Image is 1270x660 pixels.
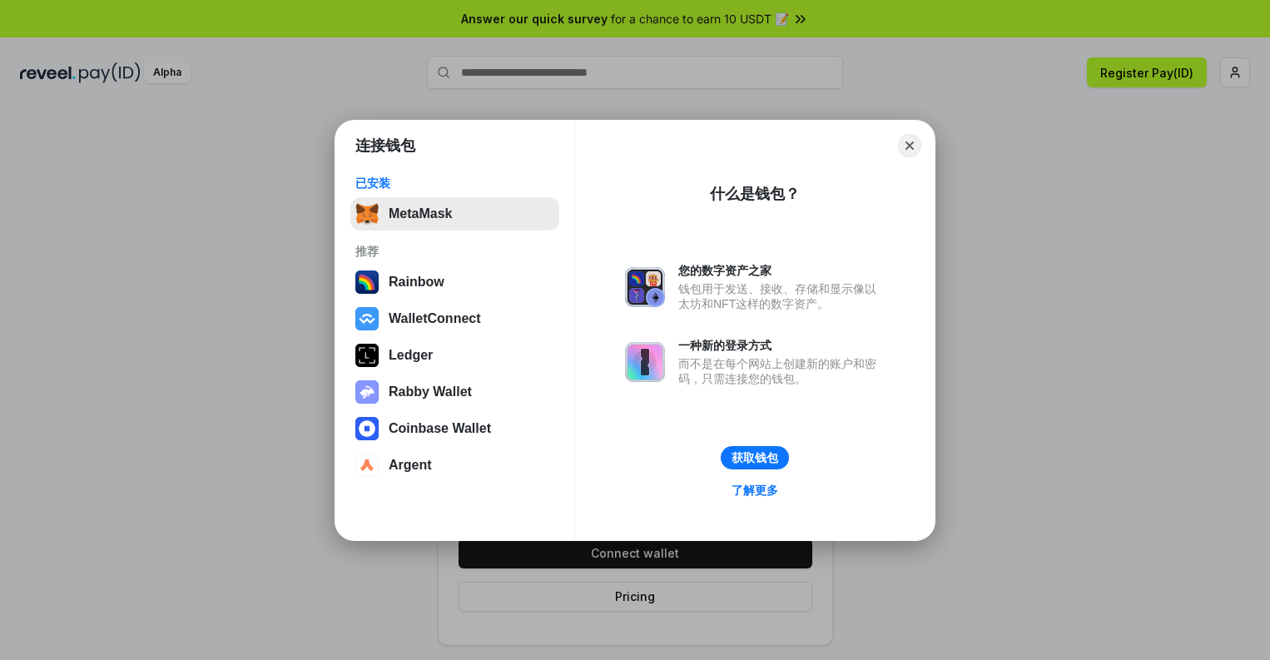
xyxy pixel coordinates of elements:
button: Argent [350,449,559,482]
img: svg+xml,%3Csvg%20width%3D%2228%22%20height%3D%2228%22%20viewBox%3D%220%200%2028%2028%22%20fill%3D... [355,454,379,477]
div: 已安装 [355,176,554,191]
div: Coinbase Wallet [389,421,491,436]
a: 了解更多 [722,479,788,501]
div: 钱包用于发送、接收、存储和显示像以太坊和NFT这样的数字资产。 [678,281,885,311]
button: MetaMask [350,197,559,231]
img: svg+xml,%3Csvg%20fill%3D%22none%22%20height%3D%2233%22%20viewBox%3D%220%200%2035%2033%22%20width%... [355,202,379,226]
div: 获取钱包 [732,450,778,465]
div: WalletConnect [389,311,481,326]
h1: 连接钱包 [355,136,415,156]
div: 而不是在每个网站上创建新的账户和密码，只需连接您的钱包。 [678,356,885,386]
img: svg+xml,%3Csvg%20width%3D%2228%22%20height%3D%2228%22%20viewBox%3D%220%200%2028%2028%22%20fill%3D... [355,307,379,330]
div: 了解更多 [732,483,778,498]
button: WalletConnect [350,302,559,335]
img: svg+xml,%3Csvg%20xmlns%3D%22http%3A%2F%2Fwww.w3.org%2F2000%2Fsvg%22%20fill%3D%22none%22%20viewBox... [625,342,665,382]
div: MetaMask [389,206,452,221]
div: 一种新的登录方式 [678,338,885,353]
div: Rabby Wallet [389,385,472,399]
div: Argent [389,458,432,473]
button: Rainbow [350,265,559,299]
img: svg+xml,%3Csvg%20xmlns%3D%22http%3A%2F%2Fwww.w3.org%2F2000%2Fsvg%22%20width%3D%2228%22%20height%3... [355,344,379,367]
button: Ledger [350,339,559,372]
button: 获取钱包 [721,446,789,469]
img: svg+xml,%3Csvg%20xmlns%3D%22http%3A%2F%2Fwww.w3.org%2F2000%2Fsvg%22%20fill%3D%22none%22%20viewBox... [355,380,379,404]
div: Rainbow [389,275,444,290]
button: Coinbase Wallet [350,412,559,445]
button: Rabby Wallet [350,375,559,409]
div: Ledger [389,348,433,363]
button: Close [898,134,921,157]
img: svg+xml,%3Csvg%20width%3D%22120%22%20height%3D%22120%22%20viewBox%3D%220%200%20120%20120%22%20fil... [355,270,379,294]
img: svg+xml,%3Csvg%20xmlns%3D%22http%3A%2F%2Fwww.w3.org%2F2000%2Fsvg%22%20fill%3D%22none%22%20viewBox... [625,267,665,307]
img: svg+xml,%3Csvg%20width%3D%2228%22%20height%3D%2228%22%20viewBox%3D%220%200%2028%2028%22%20fill%3D... [355,417,379,440]
div: 什么是钱包？ [710,184,800,204]
div: 推荐 [355,244,554,259]
div: 您的数字资产之家 [678,263,885,278]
